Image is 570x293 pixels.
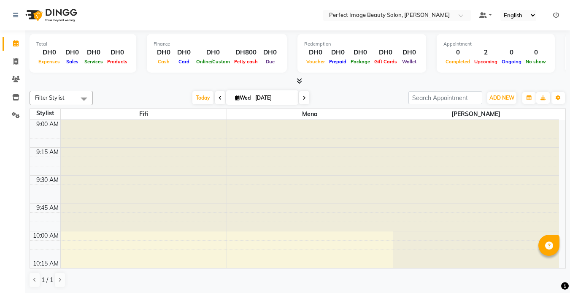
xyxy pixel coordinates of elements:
span: Prepaid [327,59,348,65]
span: Voucher [304,59,327,65]
span: Mena [227,109,393,119]
button: ADD NEW [487,92,516,104]
span: Wed [233,95,253,101]
span: Today [192,91,213,104]
span: No show [524,59,548,65]
span: Fifi [61,109,227,119]
div: DH0 [194,48,232,57]
div: Stylist [30,109,60,118]
span: 1 / 1 [41,276,53,285]
input: Search Appointment [408,91,482,104]
span: Wallet [400,59,419,65]
img: logo [22,3,79,27]
iframe: chat widget [535,259,562,285]
span: Expenses [36,59,62,65]
div: 0 [443,48,472,57]
span: Cash [156,59,172,65]
span: Gift Cards [372,59,399,65]
div: 9:45 AM [35,203,60,212]
div: DH0 [399,48,419,57]
span: Filter Stylist [35,94,65,101]
span: Petty cash [232,59,260,65]
span: Products [105,59,130,65]
div: Total [36,41,130,48]
div: DH0 [36,48,62,57]
span: Online/Custom [194,59,232,65]
span: Ongoing [500,59,524,65]
div: DH0 [105,48,130,57]
span: Package [348,59,372,65]
input: 2025-09-03 [253,92,295,104]
span: Completed [443,59,472,65]
div: Appointment [443,41,548,48]
div: 2 [472,48,500,57]
div: Redemption [304,41,419,48]
div: 10:00 AM [31,231,60,240]
span: Services [82,59,105,65]
div: 9:00 AM [35,120,60,129]
div: 0 [524,48,548,57]
div: 10:15 AM [31,259,60,268]
span: ADD NEW [489,95,514,101]
div: DH800 [232,48,260,57]
div: 9:15 AM [35,148,60,157]
span: Due [264,59,277,65]
div: DH0 [174,48,194,57]
span: Card [176,59,192,65]
div: 0 [500,48,524,57]
div: DH0 [260,48,280,57]
div: DH0 [154,48,174,57]
span: Upcoming [472,59,500,65]
div: DH0 [348,48,372,57]
div: Finance [154,41,280,48]
div: DH0 [62,48,82,57]
div: 9:30 AM [35,176,60,184]
span: Sales [64,59,81,65]
div: DH0 [304,48,327,57]
div: DH0 [372,48,399,57]
div: DH0 [327,48,348,57]
span: [PERSON_NAME] [393,109,559,119]
div: DH0 [82,48,105,57]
